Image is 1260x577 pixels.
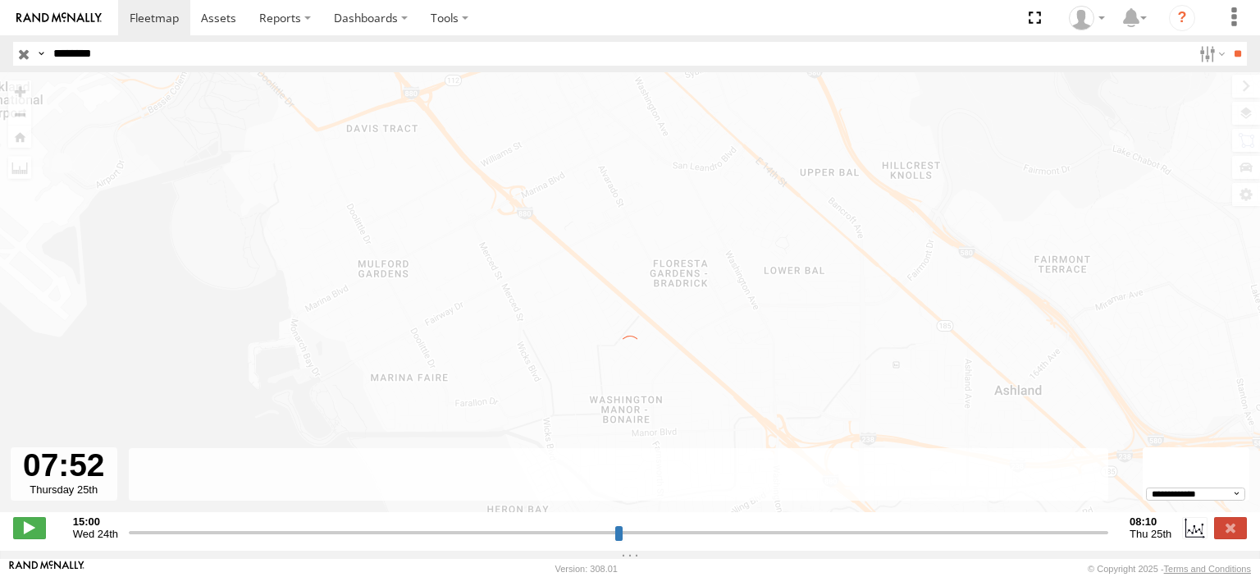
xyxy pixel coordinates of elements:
[1169,5,1195,31] i: ?
[1130,515,1171,528] strong: 08:10
[34,42,48,66] label: Search Query
[1214,517,1247,538] label: Close
[13,517,46,538] label: Play/Stop
[73,528,118,540] span: Wed 24th Sep 2025
[1063,6,1111,30] div: Zulema McIntosch
[1193,42,1228,66] label: Search Filter Options
[9,561,84,577] a: Visit our Website
[1130,528,1171,540] span: Thu 25th Sep 2025
[555,564,618,574] div: Version: 308.01
[16,12,102,24] img: rand-logo.svg
[1088,564,1251,574] div: © Copyright 2025 -
[73,515,118,528] strong: 15:00
[1164,564,1251,574] a: Terms and Conditions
